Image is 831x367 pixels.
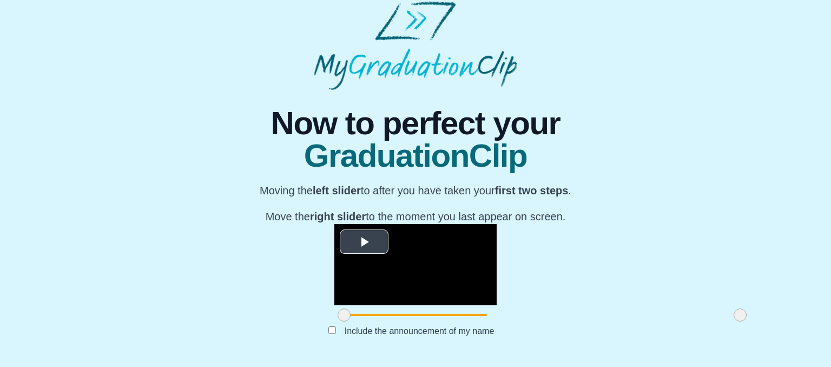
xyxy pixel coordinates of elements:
label: Include the announcement of my name [336,322,503,340]
button: Play Video [340,230,388,254]
img: MyGraduationClip [314,1,517,90]
span: GraduationClip [260,140,571,172]
b: right slider [310,211,366,222]
b: first two steps [495,185,569,196]
p: Moving the to after you have taken your . [260,183,571,198]
div: Video Player [334,224,497,305]
b: left slider [313,185,361,196]
span: Now to perfect your [260,107,571,140]
p: Move the to the moment you last appear on screen. [260,209,571,224]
